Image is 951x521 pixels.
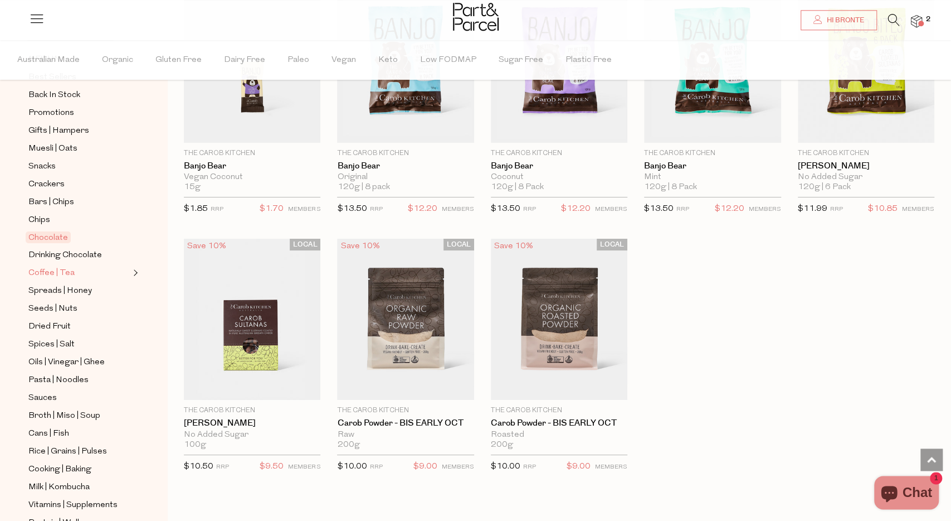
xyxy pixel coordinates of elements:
[801,10,877,30] a: Hi Bronte
[102,41,133,80] span: Organic
[491,161,627,171] a: Banjo Bear
[28,248,130,262] a: Drinking Chocolate
[491,418,627,428] a: Carob Powder - BIS EARLY OCT
[337,430,474,440] div: Raw
[28,409,130,423] a: Broth | Miso | Soup
[28,177,130,191] a: Crackers
[491,148,627,158] p: The Carob Kitchen
[337,239,474,401] img: Carob Powder - BIS EARLY OCT
[868,202,898,216] span: $10.85
[337,148,474,158] p: The Carob Kitchen
[28,302,77,316] span: Seeds | Nuts
[443,239,474,250] span: LOCAL
[491,440,513,450] span: 200g
[337,172,474,182] div: Original
[184,239,320,401] img: Carob Sultanas
[420,41,476,80] span: Low FODMAP
[216,464,229,470] small: RRP
[211,206,223,213] small: RRP
[523,464,536,470] small: RRP
[337,440,359,450] span: 200g
[28,499,118,512] span: Vitamins | Supplements
[28,88,130,102] a: Back In Stock
[28,284,130,298] a: Spreads | Honey
[491,239,537,254] div: Save 10%
[798,172,934,182] div: No Added Sugar
[337,182,389,192] span: 120g | 8 pack
[28,355,130,369] a: Oils | Vinegar | Ghee
[871,476,942,512] inbox-online-store-chat: Shopify online store chat
[28,337,130,351] a: Spices | Salt
[644,148,781,158] p: The Carob Kitchen
[184,430,320,440] div: No Added Sugar
[28,498,130,512] a: Vitamins | Supplements
[923,15,933,25] span: 2
[644,161,781,171] a: Banjo Bear
[491,406,627,416] p: The Carob Kitchen
[290,239,320,250] span: LOCAL
[184,161,320,171] a: Banjo Bear
[491,239,627,401] img: Carob Powder - BIS EARLY OCT
[260,460,284,474] span: $9.50
[28,142,77,156] span: Muesli | Oats
[644,182,697,192] span: 120g | 8 Pack
[28,267,75,280] span: Coffee | Tea
[28,427,130,441] a: Cans | Fish
[824,16,864,25] span: Hi Bronte
[491,430,627,440] div: Roasted
[798,161,934,171] a: [PERSON_NAME]
[28,374,89,387] span: Pasta | Noodles
[491,462,520,471] span: $10.00
[28,160,130,173] a: Snacks
[28,445,107,459] span: Rice | Grains | Pulses
[224,41,265,80] span: Dairy Free
[28,481,90,494] span: Milk | Kombucha
[28,107,74,120] span: Promotions
[28,231,130,244] a: Chocolate
[28,195,130,209] a: Bars | Chips
[561,202,591,216] span: $12.20
[337,406,474,416] p: The Carob Kitchen
[798,182,851,192] span: 120g | 6 Pack
[453,3,499,31] img: Part&Parcel
[28,409,100,423] span: Broth | Miso | Soup
[287,41,309,80] span: Paleo
[28,356,105,369] span: Oils | Vinegar | Ghee
[155,41,202,80] span: Gluten Free
[288,206,320,213] small: MEMBERS
[28,89,80,102] span: Back In Stock
[28,463,91,476] span: Cooking | Baking
[28,213,130,227] a: Chips
[567,460,591,474] span: $9.00
[28,480,130,494] a: Milk | Kombucha
[26,231,71,243] span: Chocolate
[288,464,320,470] small: MEMBERS
[28,373,130,387] a: Pasta | Noodles
[749,206,781,213] small: MEMBERS
[644,205,674,213] span: $13.50
[28,302,130,316] a: Seeds | Nuts
[798,148,934,158] p: The Carob Kitchen
[597,239,627,250] span: LOCAL
[911,15,922,27] a: 2
[499,41,543,80] span: Sugar Free
[28,178,65,191] span: Crackers
[676,206,689,213] small: RRP
[184,239,230,254] div: Save 10%
[830,206,843,213] small: RRP
[369,464,382,470] small: RRP
[337,418,474,428] a: Carob Powder - BIS EARLY OCT
[28,445,130,459] a: Rice | Grains | Pulses
[798,205,827,213] span: $11.99
[28,320,130,334] a: Dried Fruit
[491,182,544,192] span: 120g | 8 Pack
[28,214,50,227] span: Chips
[595,464,627,470] small: MEMBERS
[184,418,320,428] a: [PERSON_NAME]
[28,142,130,156] a: Muesli | Oats
[331,41,356,80] span: Vegan
[184,148,320,158] p: The Carob Kitchen
[442,206,474,213] small: MEMBERS
[17,41,80,80] span: Australian Made
[184,406,320,416] p: The Carob Kitchen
